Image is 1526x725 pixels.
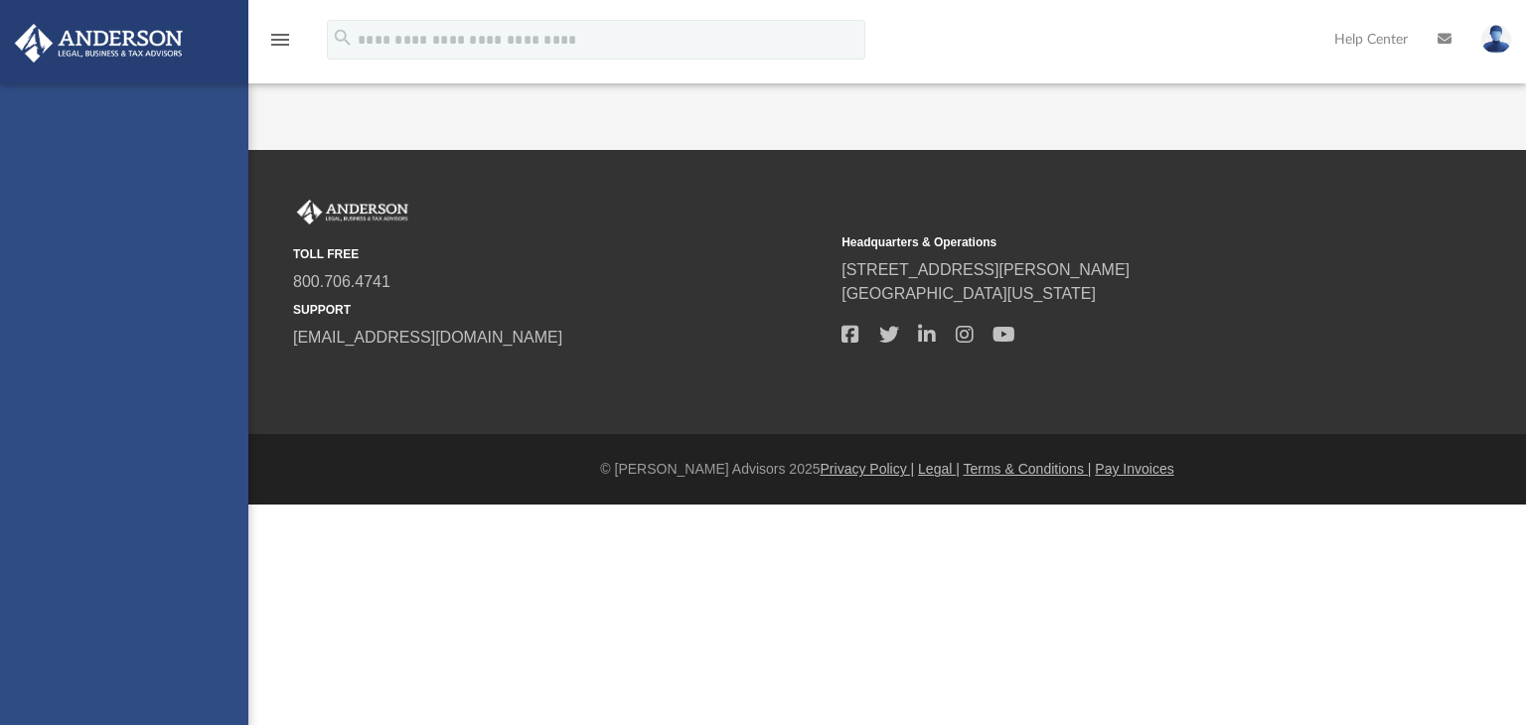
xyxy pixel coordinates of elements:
[248,459,1526,480] div: © [PERSON_NAME] Advisors 2025
[1095,461,1173,477] a: Pay Invoices
[293,200,412,225] img: Anderson Advisors Platinum Portal
[821,461,915,477] a: Privacy Policy |
[293,245,828,263] small: TOLL FREE
[841,261,1130,278] a: [STREET_ADDRESS][PERSON_NAME]
[293,301,828,319] small: SUPPORT
[293,273,390,290] a: 800.706.4741
[9,24,189,63] img: Anderson Advisors Platinum Portal
[268,38,292,52] a: menu
[964,461,1092,477] a: Terms & Conditions |
[841,285,1096,302] a: [GEOGRAPHIC_DATA][US_STATE]
[1481,25,1511,54] img: User Pic
[918,461,960,477] a: Legal |
[841,233,1376,251] small: Headquarters & Operations
[332,27,354,49] i: search
[268,28,292,52] i: menu
[293,329,562,346] a: [EMAIL_ADDRESS][DOMAIN_NAME]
